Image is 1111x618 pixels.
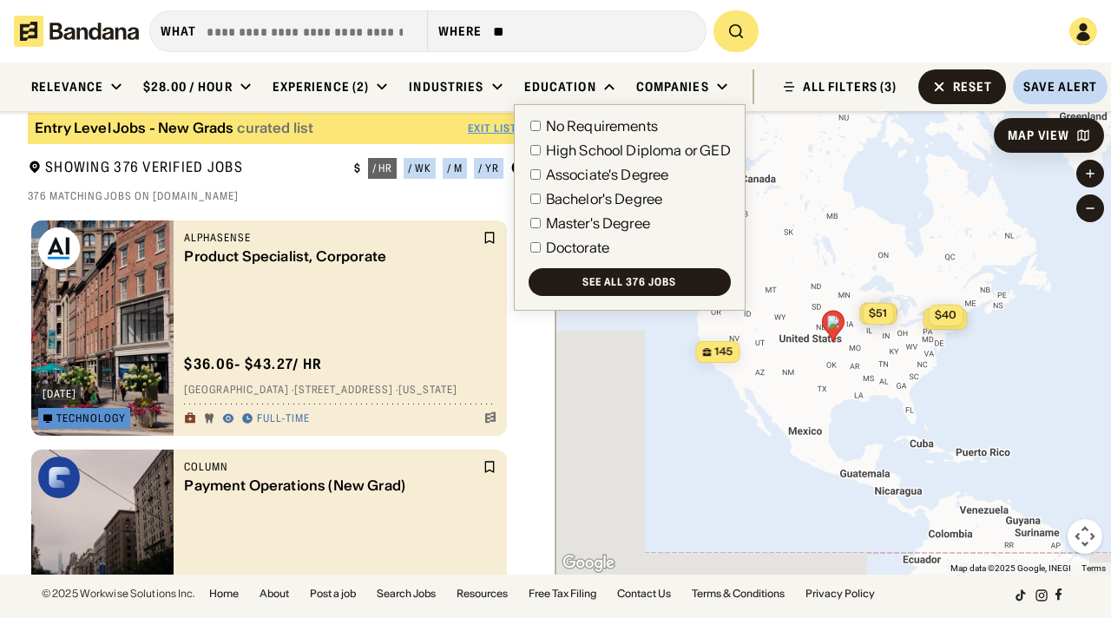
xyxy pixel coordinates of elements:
[38,227,80,269] img: AlphaSense logo
[209,588,239,599] a: Home
[354,161,361,175] div: $
[546,240,609,254] div: Doctorate
[184,355,322,373] div: $ 36.06 - $43.27 / hr
[28,214,528,575] div: grid
[805,588,875,599] a: Privacy Policy
[273,79,370,95] div: Experience (2)
[457,588,508,599] a: Resources
[560,552,617,575] a: Open this area in Google Maps (opens a new window)
[803,81,897,93] div: ALL FILTERS (3)
[546,168,669,181] div: Associate's Degree
[42,588,195,599] div: © 2025 Workwise Solutions Inc.
[260,588,289,599] a: About
[1068,519,1102,554] button: Map camera controls
[28,189,528,203] div: 376 matching jobs on [DOMAIN_NAME]
[237,120,313,136] div: curated list
[478,163,499,174] div: / yr
[184,477,479,494] div: Payment Operations (New Grad)
[377,588,436,599] a: Search Jobs
[184,383,496,397] div: [GEOGRAPHIC_DATA] · [STREET_ADDRESS] · [US_STATE]
[310,588,356,599] a: Post a job
[143,79,233,95] div: $28.00 / hour
[184,231,479,245] div: AlphaSense
[1023,79,1097,95] div: Save Alert
[43,389,76,399] div: [DATE]
[31,79,103,95] div: Relevance
[636,79,709,95] div: Companies
[468,123,517,134] div: Exit List
[447,163,463,174] div: / m
[28,158,340,180] div: Showing 376 Verified Jobs
[56,413,126,424] div: Technology
[582,277,675,287] div: See all 376 jobs
[372,163,393,174] div: / hr
[546,216,650,230] div: Master's Degree
[35,120,233,136] div: Entry Level Jobs - New Grads
[161,23,196,39] div: what
[524,79,596,95] div: Education
[546,143,731,157] div: High School Diploma or GED
[935,308,957,321] span: $40
[38,457,80,498] img: column logo
[1081,563,1106,573] a: Terms (opens in new tab)
[546,192,663,206] div: Bachelor's Degree
[529,588,596,599] a: Free Tax Filing
[953,81,993,93] div: Reset
[257,411,310,425] div: Full-time
[715,345,733,359] span: 145
[560,552,617,575] img: Google
[546,119,658,133] div: No Requirements
[408,163,431,174] div: / wk
[14,16,139,47] img: Bandana logotype
[617,588,671,599] a: Contact Us
[184,248,479,265] div: Product Specialist, Corporate
[1008,129,1069,141] div: Map View
[184,460,479,474] div: column
[869,306,887,319] span: $51
[692,588,785,599] a: Terms & Conditions
[950,563,1071,573] span: Map data ©2025 Google, INEGI
[438,23,483,39] div: Where
[409,79,483,95] div: Industries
